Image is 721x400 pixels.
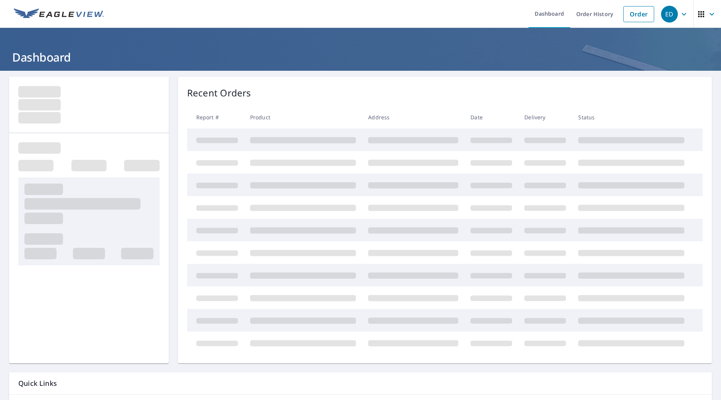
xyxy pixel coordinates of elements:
th: Product [244,106,362,128]
img: EV Logo [14,8,104,20]
h1: Dashboard [9,49,712,65]
th: Status [572,106,690,128]
p: Recent Orders [187,86,251,100]
p: Quick Links [18,379,703,388]
th: Address [362,106,464,128]
th: Report # [187,106,244,128]
th: Date [464,106,518,128]
th: Delivery [518,106,572,128]
div: ED [661,6,678,23]
a: Order [623,6,654,22]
